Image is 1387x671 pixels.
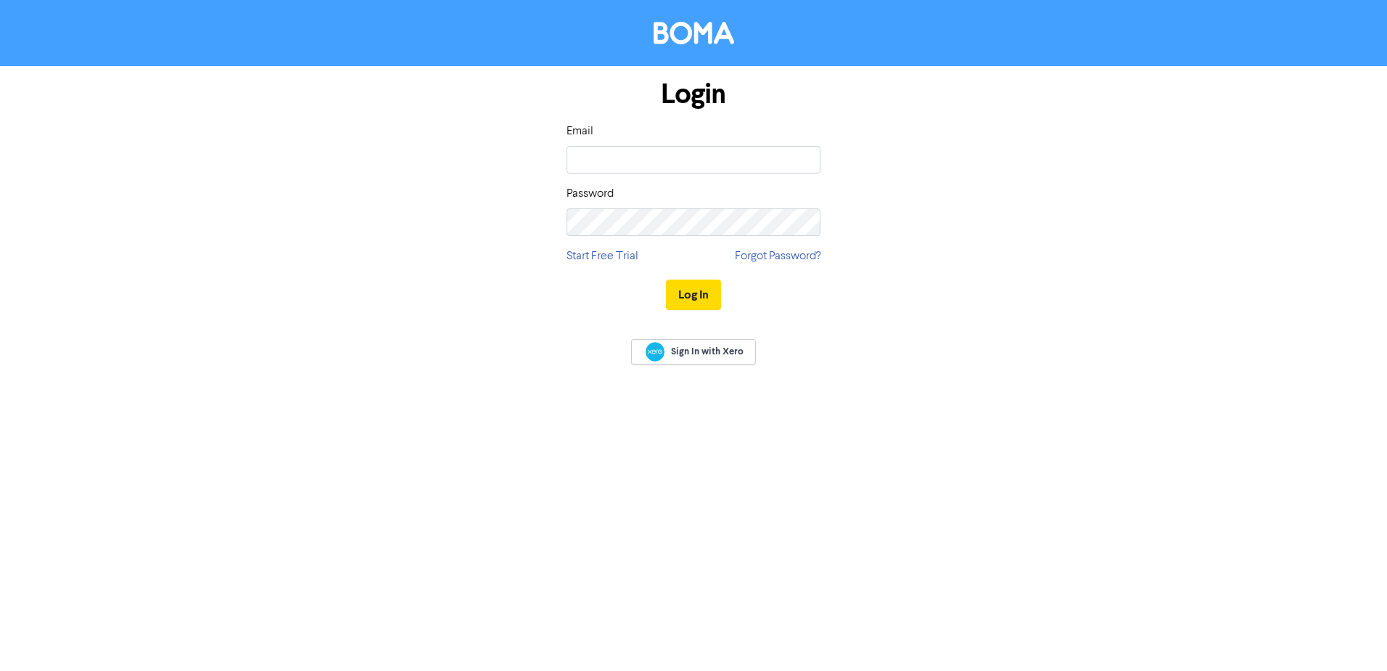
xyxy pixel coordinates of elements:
[671,345,744,358] span: Sign In with Xero
[567,123,593,140] label: Email
[567,185,614,203] label: Password
[666,280,721,310] button: Log In
[567,78,820,111] h1: Login
[646,342,664,362] img: Xero logo
[567,248,638,265] a: Start Free Trial
[631,339,756,365] a: Sign In with Xero
[735,248,820,265] a: Forgot Password?
[654,22,734,44] img: BOMA Logo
